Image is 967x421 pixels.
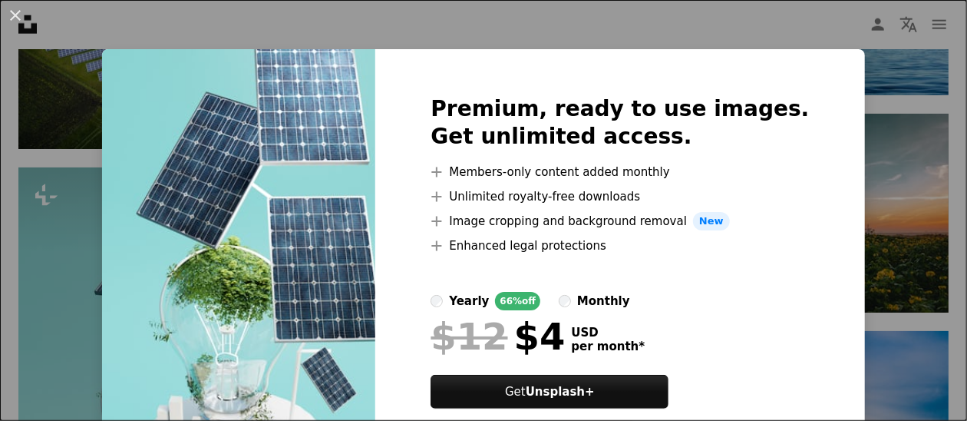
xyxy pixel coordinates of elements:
button: GetUnsplash+ [431,375,668,409]
span: $12 [431,317,507,356]
span: per month * [571,340,645,353]
li: Members-only content added monthly [431,163,809,181]
div: 66% off [495,292,540,310]
input: monthly [559,295,571,307]
li: Enhanced legal protections [431,237,809,255]
input: yearly66%off [431,295,443,307]
span: New [693,212,730,230]
li: Image cropping and background removal [431,212,809,230]
h2: Premium, ready to use images. Get unlimited access. [431,95,809,151]
div: monthly [577,292,630,310]
div: yearly [449,292,489,310]
span: USD [571,326,645,340]
strong: Unsplash+ [526,385,595,399]
div: $4 [431,317,565,356]
li: Unlimited royalty-free downloads [431,187,809,206]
